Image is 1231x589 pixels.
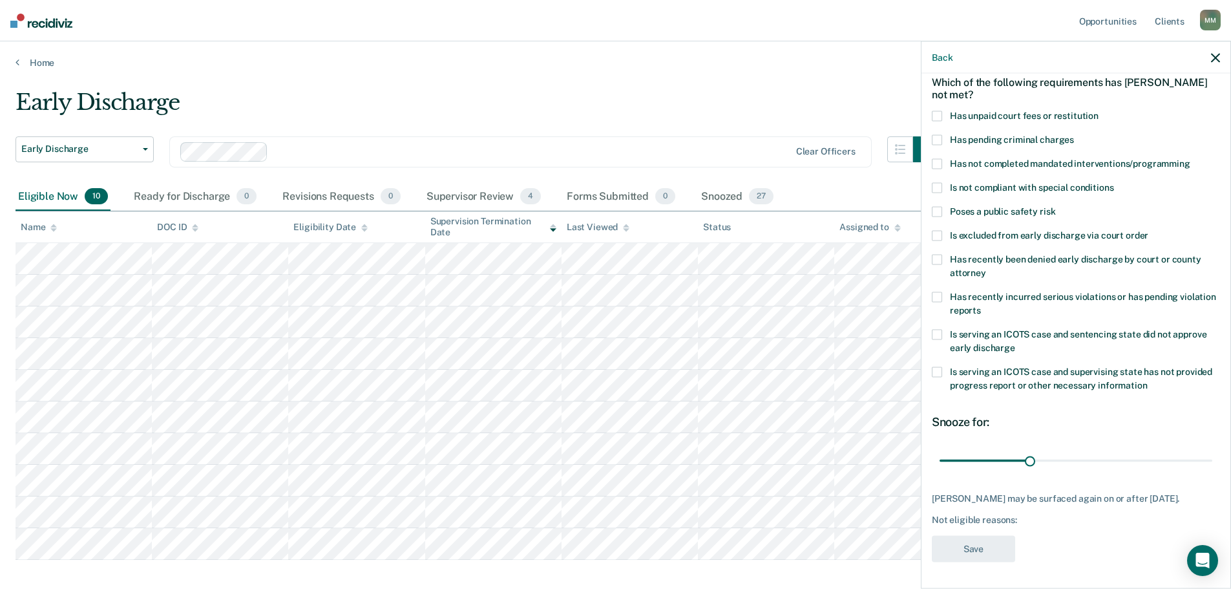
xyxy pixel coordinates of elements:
[21,144,138,155] span: Early Discharge
[16,183,110,211] div: Eligible Now
[16,89,939,126] div: Early Discharge
[85,188,108,205] span: 10
[280,183,403,211] div: Revisions Requests
[950,329,1206,353] span: Is serving an ICOTS case and sentencing state did not approve early discharge
[10,14,72,28] img: Recidiviz
[932,65,1220,111] div: Which of the following requirements has [PERSON_NAME] not met?
[932,515,1220,526] div: Not eligible reasons:
[430,216,556,238] div: Supervision Termination Date
[1187,545,1218,576] div: Open Intercom Messenger
[950,254,1201,278] span: Has recently been denied early discharge by court or county attorney
[950,206,1055,217] span: Poses a public safety risk
[703,222,731,233] div: Status
[293,222,368,233] div: Eligibility Date
[520,188,541,205] span: 4
[932,52,952,63] button: Back
[932,536,1015,562] button: Save
[950,367,1212,391] span: Is serving an ICOTS case and supervising state has not provided progress report or other necessar...
[131,183,259,211] div: Ready for Discharge
[699,183,776,211] div: Snoozed
[839,222,900,233] div: Assigned to
[932,493,1220,504] div: [PERSON_NAME] may be surfaced again on or after [DATE].
[932,415,1220,429] div: Snooze for:
[1200,10,1221,30] div: M M
[749,188,773,205] span: 27
[950,134,1074,145] span: Has pending criminal charges
[381,188,401,205] span: 0
[564,183,678,211] div: Forms Submitted
[424,183,544,211] div: Supervisor Review
[950,230,1148,241] span: Is excluded from early discharge via court order
[655,188,675,205] span: 0
[950,158,1190,169] span: Has not completed mandated interventions/programming
[157,222,198,233] div: DOC ID
[567,222,629,233] div: Last Viewed
[16,57,1215,69] a: Home
[21,222,57,233] div: Name
[950,292,1216,316] span: Has recently incurred serious violations or has pending violation reports
[237,188,257,205] span: 0
[950,111,1099,121] span: Has unpaid court fees or restitution
[796,146,856,157] div: Clear officers
[950,182,1113,193] span: Is not compliant with special conditions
